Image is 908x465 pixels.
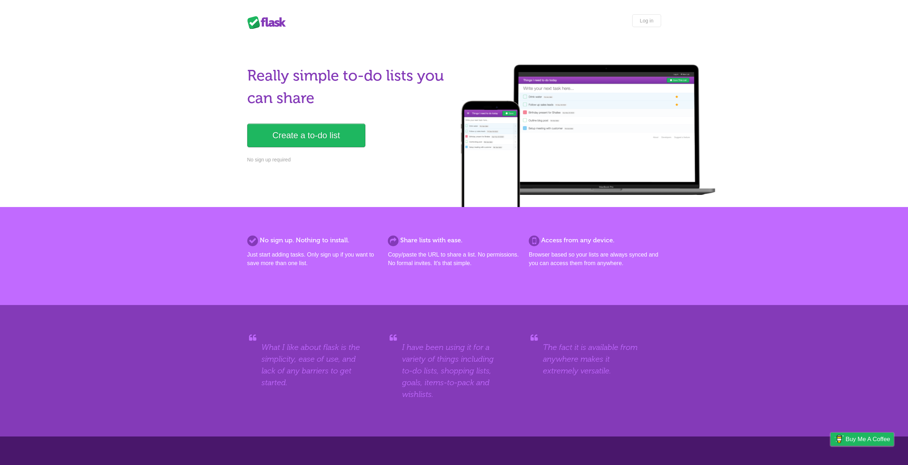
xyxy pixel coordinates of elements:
[543,341,646,377] blockquote: The fact it is available from anywhere makes it extremely versatile.
[388,250,520,268] p: Copy/paste the URL to share a list. No permissions. No formal invites. It's that simple.
[846,433,890,445] span: Buy me a coffee
[402,341,506,400] blockquote: I have been using it for a variety of things including to-do lists, shopping lists, goals, items-...
[529,236,661,245] h2: Access from any device.
[247,16,290,29] div: Flask Lists
[247,250,379,268] p: Just start adding tasks. Only sign up if you want to save more than one list.
[247,156,450,164] p: No sign up required
[834,433,844,445] img: Buy me a coffee
[247,236,379,245] h2: No sign up. Nothing to install.
[247,124,365,147] a: Create a to-do list
[262,341,365,388] blockquote: What I like about flask is the simplicity, ease of use, and lack of any barriers to get started.
[247,64,450,109] h1: Really simple to-do lists you can share
[529,250,661,268] p: Browser based so your lists are always synced and you can access them from anywhere.
[388,236,520,245] h2: Share lists with ease.
[632,14,661,27] a: Log in
[831,433,894,446] a: Buy me a coffee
